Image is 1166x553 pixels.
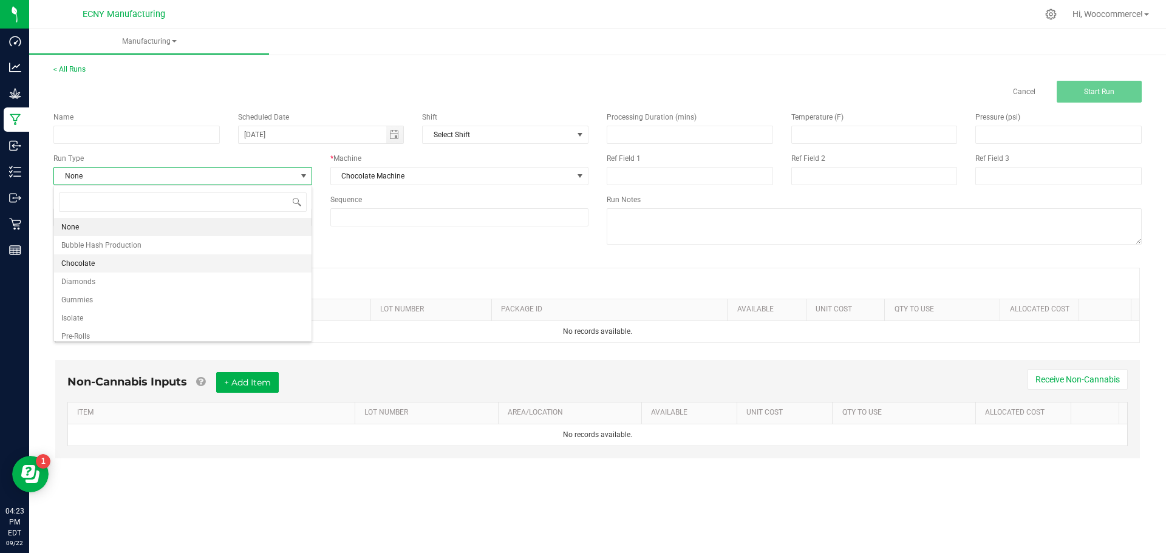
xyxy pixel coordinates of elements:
a: QTY TO USESortable [842,408,971,418]
span: Diamonds [61,276,95,288]
td: No records available. [56,321,1139,342]
a: PACKAGE IDSortable [501,305,723,314]
a: QTY TO USESortable [895,305,995,314]
td: No records available. [68,424,1127,446]
span: Ref Field 2 [791,154,825,163]
a: Allocated CostSortable [985,408,1066,418]
span: Manufacturing [29,36,269,47]
span: ECNY Manufacturing [83,9,165,19]
a: Manufacturing [29,29,269,55]
a: AREA/LOCATIONSortable [508,408,636,418]
span: None [61,221,79,233]
span: Scheduled Date [238,113,289,121]
a: AVAILABLESortable [737,305,802,314]
a: < All Runs [53,65,86,73]
p: 04:23 PM EDT [5,506,24,538]
span: Chocolate [61,257,95,270]
inline-svg: Manufacturing [9,114,21,126]
span: None [54,168,296,185]
a: Unit CostSortable [816,305,880,314]
div: Manage settings [1043,8,1059,20]
a: LOT NUMBERSortable [364,408,493,418]
span: Shift [422,113,437,121]
p: 09/22 [5,538,24,548]
a: AVAILABLESortable [651,408,732,418]
iframe: Resource center [12,456,49,492]
span: Gummies [61,294,93,306]
span: NO DATA FOUND [422,126,588,144]
inline-svg: Dashboard [9,35,21,47]
span: Processing Duration (mins) [607,113,697,121]
span: Bubble Hash Production [61,239,141,251]
span: Name [53,113,73,121]
input: Date [239,126,386,143]
a: Add Non-Cannabis items that were also consumed in the run (e.g. gloves and packaging); Also add N... [196,375,205,388]
span: Hi, Woocommerce! [1072,9,1143,19]
inline-svg: Grow [9,87,21,100]
inline-svg: Analytics [9,61,21,73]
a: Allocated CostSortable [1010,305,1074,314]
span: Machine [333,154,361,163]
a: Sortable [1081,408,1114,418]
a: ITEMSortable [77,408,350,418]
span: Run Notes [607,195,641,204]
inline-svg: Inventory [9,166,21,178]
span: Toggle calendar [386,126,404,143]
span: Ref Field 3 [975,154,1009,163]
inline-svg: Outbound [9,192,21,204]
span: Temperature (F) [791,113,844,121]
a: Cancel [1013,87,1035,97]
span: Select Shift [423,126,573,143]
button: Receive Non-Cannabis [1028,369,1128,390]
button: Start Run [1057,81,1142,103]
span: Run Type [53,153,84,164]
a: Sortable [1088,305,1127,314]
span: Chocolate Machine [331,168,573,185]
a: Unit CostSortable [746,408,828,418]
button: + Add Item [216,372,279,393]
span: Pressure (psi) [975,113,1020,121]
inline-svg: Reports [9,244,21,256]
span: Start Run [1084,87,1114,96]
span: Isolate [61,312,83,324]
a: LOT NUMBERSortable [380,305,486,314]
inline-svg: Retail [9,218,21,230]
span: Pre-Rolls [61,330,90,342]
span: Sequence [330,195,362,204]
iframe: Resource center unread badge [36,454,50,469]
span: Ref Field 1 [607,154,641,163]
inline-svg: Inbound [9,140,21,152]
span: Non-Cannabis Inputs [67,375,187,388]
